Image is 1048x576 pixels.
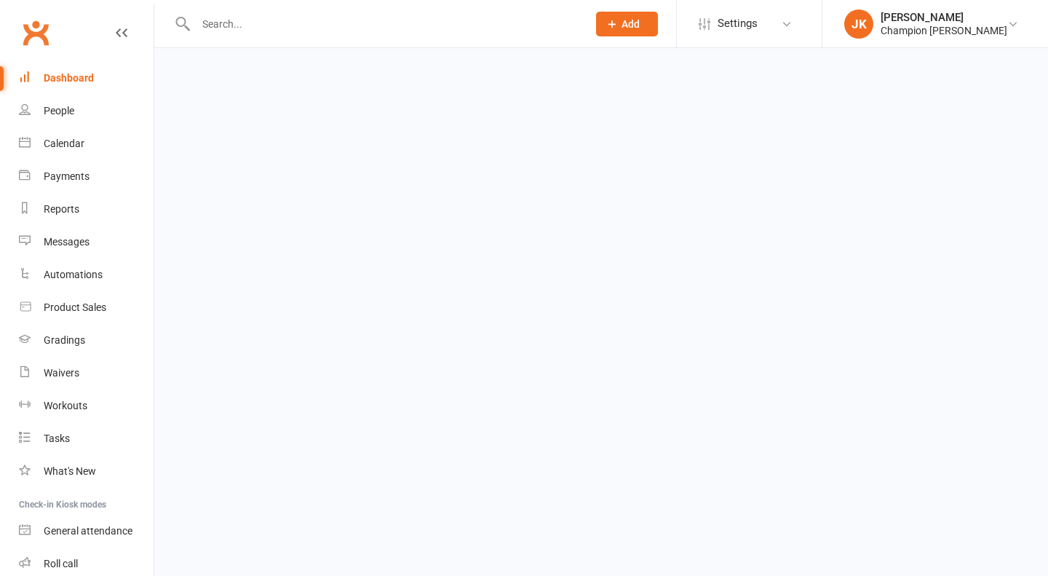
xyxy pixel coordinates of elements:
[44,236,90,248] div: Messages
[19,95,154,127] a: People
[19,390,154,422] a: Workouts
[844,9,873,39] div: JK
[881,24,1007,37] div: Champion [PERSON_NAME]
[44,433,70,444] div: Tasks
[44,334,85,346] div: Gradings
[17,15,54,51] a: Clubworx
[19,226,154,259] a: Messages
[19,455,154,488] a: What's New
[44,138,84,149] div: Calendar
[44,465,96,477] div: What's New
[19,127,154,160] a: Calendar
[19,422,154,455] a: Tasks
[44,367,79,379] div: Waivers
[44,525,132,537] div: General attendance
[19,259,154,291] a: Automations
[44,72,94,84] div: Dashboard
[19,324,154,357] a: Gradings
[44,105,74,117] div: People
[44,203,79,215] div: Reports
[44,558,78,569] div: Roll call
[44,269,103,280] div: Automations
[622,18,640,30] span: Add
[19,160,154,193] a: Payments
[191,14,577,34] input: Search...
[19,291,154,324] a: Product Sales
[44,400,87,411] div: Workouts
[44,170,90,182] div: Payments
[19,357,154,390] a: Waivers
[881,11,1007,24] div: [PERSON_NAME]
[19,193,154,226] a: Reports
[19,515,154,548] a: General attendance kiosk mode
[718,7,758,40] span: Settings
[596,12,658,36] button: Add
[44,301,106,313] div: Product Sales
[19,62,154,95] a: Dashboard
